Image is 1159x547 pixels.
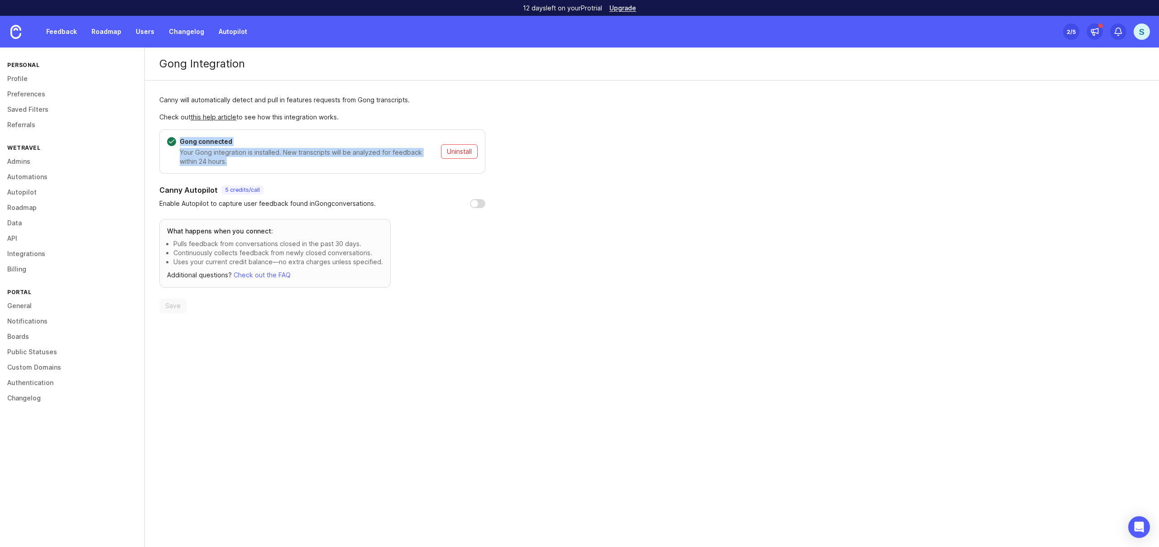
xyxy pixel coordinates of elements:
[441,144,478,159] button: Uninstall
[180,137,437,146] p: Gong connected
[173,248,383,257] p: Continuously collects feedback from newly closed conversations.
[191,113,236,121] a: this help article
[609,5,636,11] a: Upgrade
[145,48,1159,81] div: Gong Integration
[159,95,410,105] p: Canny will automatically detect and pull in features requests from Gong transcripts.
[163,24,210,40] a: Changelog
[1128,516,1150,538] div: Open Intercom Messenger
[159,185,218,195] h3: Canny Autopilot
[10,25,21,39] img: Canny Home
[159,199,376,208] p: Enable Autopilot to capture user feedback found in Gong conversations.
[447,147,472,156] span: Uninstall
[1063,24,1079,40] button: 2/5
[167,270,383,280] p: Additional questions?
[159,299,187,313] button: Save
[234,271,291,279] a: Check out the FAQ
[86,24,127,40] a: Roadmap
[165,301,181,310] span: Save
[130,24,160,40] a: Users
[213,24,253,40] a: Autopilot
[1067,25,1076,38] div: 2 /5
[167,227,383,236] h3: What happens when you connect:
[523,4,602,13] p: 12 days left on your Pro trial
[225,186,260,194] p: 5 credits / call
[173,257,383,266] p: Uses your current credit balance—no extra charges unless specified.
[41,24,82,40] a: Feedback
[180,148,437,166] p: Your Gong integration is installed. New transcripts will be analyzed for feedback within 24 hours.
[159,112,339,122] p: Check out to see how this integration works.
[173,239,383,248] p: Pulls feedback from conversations closed in the past 30 days.
[1134,24,1150,40] button: S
